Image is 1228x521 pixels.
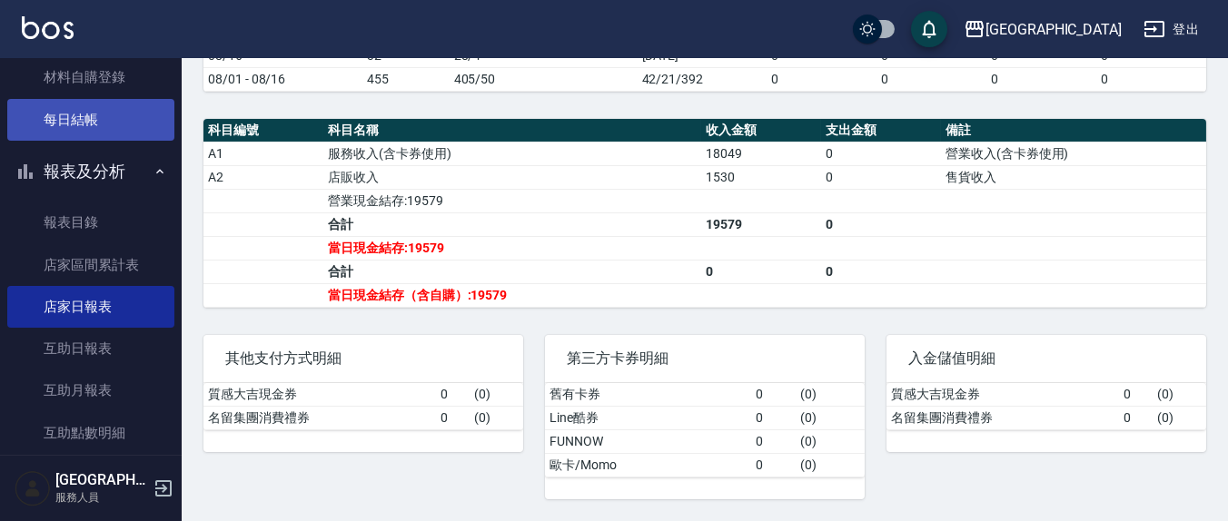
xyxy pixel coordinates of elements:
td: 當日現金結存（含自購）:19579 [323,283,701,307]
td: 質感大吉現金券 [886,383,1119,407]
td: 1530 [701,165,821,189]
th: 收入金額 [701,119,821,143]
td: 合計 [323,260,701,283]
td: 08/01 - 08/16 [203,67,362,91]
td: 0 [751,406,796,429]
td: 0 [751,429,796,453]
td: 0 [1119,406,1154,429]
button: save [911,11,947,47]
td: ( 0 ) [1153,406,1206,429]
a: 互助業績報表 [7,454,174,496]
button: 登出 [1136,13,1206,46]
button: [GEOGRAPHIC_DATA] [956,11,1129,48]
td: 質感大吉現金券 [203,383,436,407]
td: 0 [876,67,986,91]
td: 服務收入(含卡券使用) [323,142,701,165]
td: 歐卡/Momo [545,453,751,477]
td: 0 [436,406,470,429]
a: 互助日報表 [7,328,174,369]
td: 名留集團消費禮券 [886,406,1119,429]
td: 18049 [701,142,821,165]
td: 0 [821,260,941,283]
div: [GEOGRAPHIC_DATA] [985,18,1122,41]
td: Line酷券 [545,406,751,429]
a: 材料自購登錄 [7,56,174,98]
td: 營業現金結存:19579 [323,189,701,212]
td: 店販收入 [323,165,701,189]
td: ( 0 ) [470,383,523,407]
td: 455 [362,67,449,91]
p: 服務人員 [55,489,148,506]
td: ( 0 ) [796,406,865,429]
td: 當日現金結存:19579 [323,236,701,260]
th: 科目名稱 [323,119,701,143]
span: 其他支付方式明細 [225,349,501,368]
td: 舊有卡券 [545,383,751,407]
td: A1 [203,142,323,165]
td: 0 [821,142,941,165]
td: ( 0 ) [796,429,865,453]
td: 405/50 [450,67,638,91]
td: 0 [821,165,941,189]
button: 報表及分析 [7,148,174,195]
a: 互助月報表 [7,369,174,411]
td: 19579 [701,212,821,236]
th: 備註 [941,119,1206,143]
a: 店家日報表 [7,286,174,328]
td: 0 [1096,67,1206,91]
a: 每日結帳 [7,99,174,141]
td: ( 0 ) [470,406,523,429]
td: 0 [751,383,796,407]
td: 0 [1119,383,1154,407]
table: a dense table [203,383,523,430]
td: A2 [203,165,323,189]
table: a dense table [886,383,1206,430]
td: ( 0 ) [1153,383,1206,407]
td: 0 [767,67,876,91]
td: 合計 [323,212,701,236]
td: 0 [821,212,941,236]
td: 0 [751,453,796,477]
td: 42/21/392 [638,67,767,91]
td: ( 0 ) [796,383,865,407]
td: 0 [701,260,821,283]
a: 報表目錄 [7,202,174,243]
td: 0 [436,383,470,407]
img: Person [15,470,51,506]
td: ( 0 ) [796,453,865,477]
td: FUNNOW [545,429,751,453]
a: 店家區間累計表 [7,244,174,286]
th: 支出金額 [821,119,941,143]
th: 科目編號 [203,119,323,143]
a: 互助點數明細 [7,412,174,454]
td: 0 [986,67,1096,91]
td: 名留集團消費禮券 [203,406,436,429]
table: a dense table [545,383,865,477]
td: 營業收入(含卡券使用) [941,142,1206,165]
span: 入金儲值明細 [908,349,1184,368]
span: 第三方卡券明細 [567,349,843,368]
h5: [GEOGRAPHIC_DATA] [55,471,148,489]
img: Logo [22,16,74,39]
table: a dense table [203,119,1206,308]
td: 售貨收入 [941,165,1206,189]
